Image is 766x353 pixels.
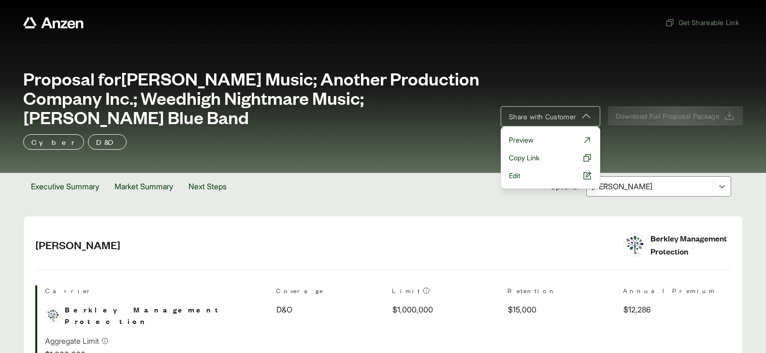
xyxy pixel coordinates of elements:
[46,308,60,323] img: Berkley Management Protection logo
[501,106,600,127] button: Share with Customer
[45,285,268,299] th: Carrier
[31,136,76,148] p: Cyber
[509,135,534,145] span: Preview
[96,136,118,148] p: D&O
[624,234,646,256] img: Berkley Management Protection logo
[616,111,720,121] span: Download Full Proposal Package
[505,131,596,149] a: Preview
[392,285,500,299] th: Limit
[181,173,234,200] button: Next Steps
[23,17,84,28] a: Anzen website
[23,173,107,200] button: Executive Summary
[276,285,384,299] th: Coverage
[509,170,520,181] span: Edit
[392,304,433,315] span: $1,000,000
[505,167,596,184] a: Edit
[505,149,596,167] button: Copy Link
[107,173,181,200] button: Market Summary
[65,304,268,327] span: Berkley Management Protection
[665,17,739,28] span: Get Shareable Link
[509,153,539,163] span: Copy Link
[650,232,730,258] div: Berkley Management Protection
[507,285,615,299] th: Retention
[35,238,612,252] h2: [PERSON_NAME]
[508,304,536,315] span: $15,000
[623,285,731,299] th: Annual Premium
[661,14,743,31] button: Get Shareable Link
[623,304,650,315] span: $12,286
[276,304,292,315] span: D&O
[45,335,99,347] p: Aggregate Limit
[23,69,489,127] span: Proposal for [PERSON_NAME] Music; Another Production Company Inc.; Weedhigh Nightmare Music; [PER...
[509,112,577,122] span: Share with Customer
